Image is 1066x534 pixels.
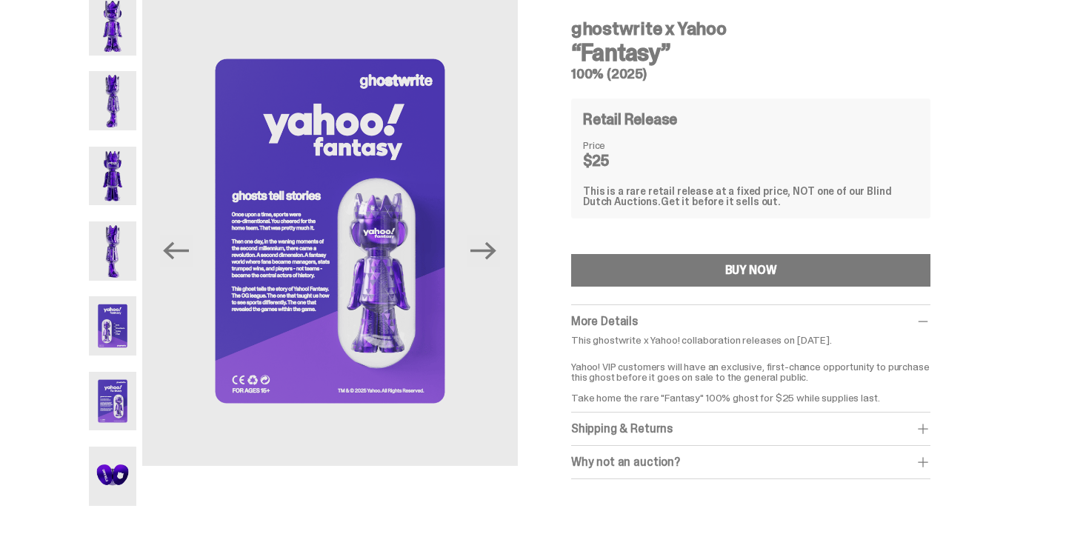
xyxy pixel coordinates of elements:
[583,153,657,168] dd: $25
[89,296,136,356] img: Yahoo-HG---5.png
[583,140,657,150] dt: Price
[583,186,919,207] div: This is a rare retail release at a fixed price, NOT one of our Blind Dutch Auctions.
[571,67,930,81] h5: 100% (2025)
[571,20,930,38] h4: ghostwrite x Yahoo
[89,147,136,206] img: Yahoo-HG---3.png
[89,447,136,506] img: Yahoo-HG---7.png
[571,335,930,345] p: This ghostwrite x Yahoo! collaboration releases on [DATE].
[571,313,638,329] span: More Details
[571,421,930,436] div: Shipping & Returns
[725,264,777,276] div: BUY NOW
[661,195,781,208] span: Get it before it sells out.
[571,254,930,287] button: BUY NOW
[467,235,500,267] button: Next
[160,235,193,267] button: Previous
[571,41,930,64] h3: “Fantasy”
[89,71,136,130] img: Yahoo-HG---2.png
[571,351,930,403] p: Yahoo! VIP customers will have an exclusive, first-chance opportunity to purchase this ghost befo...
[583,112,677,127] h4: Retail Release
[89,221,136,281] img: Yahoo-HG---4.png
[89,372,136,431] img: Yahoo-HG---6.png
[571,455,930,470] div: Why not an auction?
